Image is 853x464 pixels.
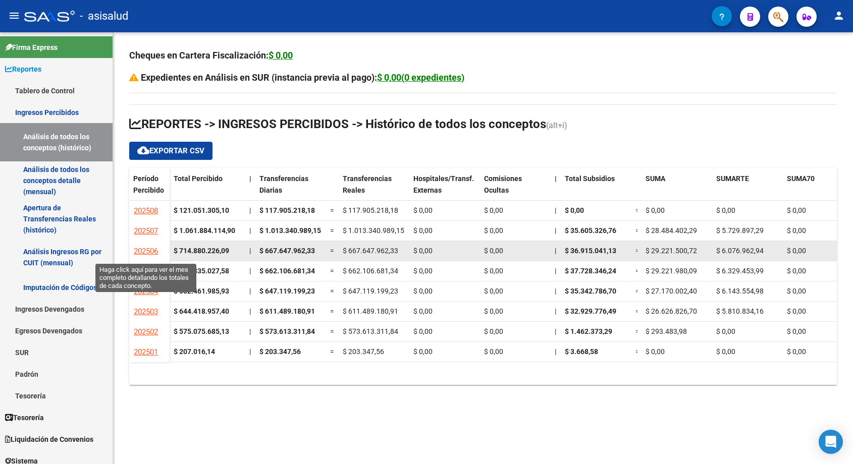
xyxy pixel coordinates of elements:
span: $ 1.013.340.989,15 [259,226,321,235]
span: | [249,287,251,295]
span: $ 0,00 [787,307,806,315]
span: $ 6.143.554,98 [716,287,764,295]
span: | [249,347,251,356]
span: SUMA70 [787,175,815,183]
span: $ 662.106.681,34 [259,267,315,275]
div: Open Intercom Messenger [819,430,843,454]
span: $ 573.613.311,84 [343,327,398,335]
span: | [249,327,251,335]
span: $ 3.668,58 [565,347,598,356]
span: | [249,267,251,275]
span: $ 0,00 [787,267,806,275]
strong: $ 1.061.884.114,90 [174,226,235,235]
strong: Expedientes en Análisis en SUR (instancia previa al pago): [141,72,464,83]
span: Comisiones Ocultas [484,175,522,194]
span: $ 611.489.180,91 [343,307,398,315]
span: Tesorería [5,412,44,423]
span: $ 36.915.041,13 [565,247,616,255]
span: $ 5.729.897,29 [716,226,764,235]
span: SUMA [646,175,665,183]
span: $ 0,00 [484,206,503,214]
strong: $ 699.835.027,58 [174,267,229,275]
span: = [635,267,639,275]
span: $ 0,00 [787,327,806,335]
span: 202505 [134,267,158,276]
span: 202504 [134,287,158,296]
span: = [635,226,639,235]
span: 202508 [134,206,158,215]
datatable-header-cell: Transferencias Reales [339,168,409,210]
span: = [330,327,334,335]
span: | [555,175,557,183]
span: = [635,206,639,214]
span: - asisalud [80,5,128,27]
span: $ 117.905.218,18 [259,206,315,214]
span: 202507 [134,226,158,236]
div: $ 0,00 [269,48,293,63]
span: $ 0,00 [716,347,735,356]
span: $ 293.483,98 [646,327,687,335]
strong: $ 714.880.226,09 [174,247,229,255]
span: $ 573.613.311,84 [259,327,315,335]
span: 202501 [134,347,158,357]
mat-icon: cloud_download [137,144,149,156]
span: | [555,347,556,356]
span: | [555,247,556,255]
div: $ 0,00(0 expedientes) [377,71,464,85]
strong: $ 682.461.985,93 [174,287,229,295]
span: $ 1.013.340.989,15 [343,226,404,235]
span: REPORTES -> INGRESOS PERCIBIDOS -> Histórico de todos los conceptos [129,117,546,131]
datatable-header-cell: Transferencias Diarias [255,168,326,210]
span: Transferencias Diarias [259,175,308,194]
span: = [635,247,639,255]
span: $ 0,00 [484,267,503,275]
span: $ 0,00 [646,206,665,214]
span: Transferencias Reales [343,175,392,194]
span: 202503 [134,307,158,316]
span: $ 0,00 [413,226,433,235]
span: Hospitales/Transf. Externas [413,175,474,194]
span: $ 0,00 [413,206,433,214]
span: Liquidación de Convenios [5,434,93,445]
span: $ 32.929.776,49 [565,307,616,315]
span: $ 0,00 [484,307,503,315]
span: | [555,327,556,335]
span: $ 0,00 [484,347,503,356]
span: $ 0,00 [413,347,433,356]
span: $ 647.119.199,23 [259,287,315,295]
mat-icon: menu [8,10,20,22]
datatable-header-cell: SUMARTE [712,168,783,210]
strong: $ 207.016,14 [174,347,215,356]
span: $ 1.462.373,29 [565,327,612,335]
span: = [635,287,639,295]
span: $ 0,00 [787,247,806,255]
span: = [330,206,334,214]
span: | [249,206,251,214]
datatable-header-cell: Total Percibido [170,168,245,210]
span: $ 0,00 [484,327,503,335]
span: $ 35.605.326,76 [565,226,616,235]
span: | [555,267,556,275]
span: | [249,307,251,315]
span: $ 0,00 [787,287,806,295]
datatable-header-cell: Período Percibido [129,168,170,210]
span: $ 0,00 [484,247,503,255]
span: Reportes [5,64,41,75]
span: = [635,347,639,356]
span: $ 28.484.402,29 [646,226,697,235]
span: $ 6.076.962,94 [716,247,764,255]
span: = [635,327,639,335]
span: Total Percibido [174,175,223,183]
span: $ 647.119.199,23 [343,287,398,295]
button: Exportar CSV [129,142,212,160]
strong: $ 575.075.685,13 [174,327,229,335]
span: $ 0,00 [787,206,806,214]
span: $ 0,00 [787,347,806,356]
span: $ 0,00 [484,287,503,295]
span: $ 29.221.980,09 [646,267,697,275]
span: = [330,247,334,255]
span: | [249,247,251,255]
span: $ 0,00 [716,206,735,214]
span: $ 667.647.962,33 [259,247,315,255]
span: Firma Express [5,42,58,53]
